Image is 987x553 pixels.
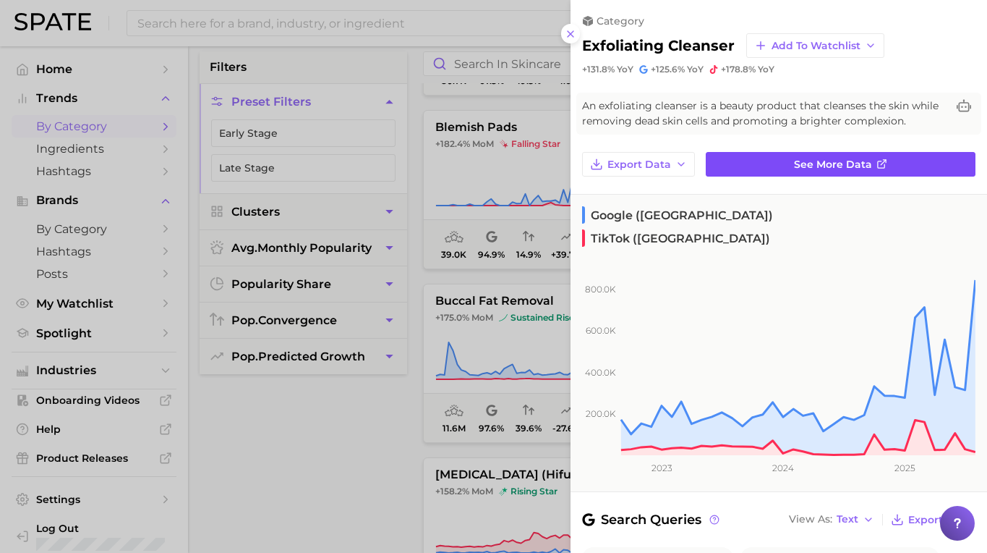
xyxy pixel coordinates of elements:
[582,510,722,530] span: Search Queries
[582,152,695,177] button: Export Data
[794,159,872,171] span: See more data
[582,37,735,54] h2: exfoliating cleanser
[772,463,794,473] tspan: 2024
[887,510,975,530] button: Export Data
[617,64,633,75] span: YoY
[582,229,770,247] span: TikTok ([GEOGRAPHIC_DATA])
[908,514,972,526] span: Export Data
[607,159,671,171] span: Export Data
[582,206,773,224] span: Google ([GEOGRAPHIC_DATA])
[582,98,947,129] span: An exfoliating cleanser is a beauty product that cleanses the skin while removing dead skin cells...
[721,64,756,75] span: +178.8%
[789,515,832,523] span: View As
[651,64,685,75] span: +125.6%
[582,64,615,75] span: +131.8%
[651,463,672,473] tspan: 2023
[597,14,644,28] span: category
[772,40,860,52] span: Add to Watchlist
[894,463,915,473] tspan: 2025
[837,515,858,523] span: Text
[687,64,704,75] span: YoY
[785,510,878,529] button: View AsText
[706,152,975,177] a: See more data
[746,33,884,58] button: Add to Watchlist
[758,64,774,75] span: YoY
